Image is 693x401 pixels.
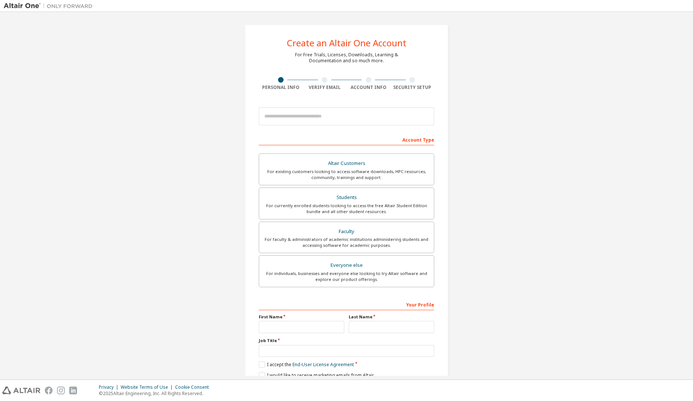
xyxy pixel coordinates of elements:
[175,384,213,390] div: Cookie Consent
[57,387,65,394] img: instagram.svg
[264,158,429,169] div: Altair Customers
[259,338,434,344] label: Job Title
[259,372,374,378] label: I would like to receive marketing emails from Altair
[45,387,53,394] img: facebook.svg
[259,361,354,368] label: I accept the
[264,271,429,282] div: For individuals, businesses and everyone else looking to try Altair software and explore our prod...
[264,226,429,237] div: Faculty
[264,203,429,215] div: For currently enrolled students looking to access the free Altair Student Edition bundle and all ...
[349,314,434,320] label: Last Name
[259,298,434,310] div: Your Profile
[264,236,429,248] div: For faculty & administrators of academic institutions administering students and accessing softwa...
[259,314,344,320] label: First Name
[121,384,175,390] div: Website Terms of Use
[264,169,429,180] div: For existing customers looking to access software downloads, HPC resources, community, trainings ...
[259,133,434,145] div: Account Type
[259,84,303,90] div: Personal Info
[303,84,347,90] div: Verify Email
[292,361,354,368] a: End-User License Agreement
[264,192,429,203] div: Students
[99,384,121,390] div: Privacy
[346,84,391,90] div: Account Info
[264,260,429,271] div: Everyone else
[4,2,96,10] img: Altair One
[391,84,435,90] div: Security Setup
[295,52,398,64] div: For Free Trials, Licenses, Downloads, Learning & Documentation and so much more.
[2,387,40,394] img: altair_logo.svg
[287,39,406,47] div: Create an Altair One Account
[99,390,213,397] p: © 2025 Altair Engineering, Inc. All Rights Reserved.
[69,387,77,394] img: linkedin.svg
